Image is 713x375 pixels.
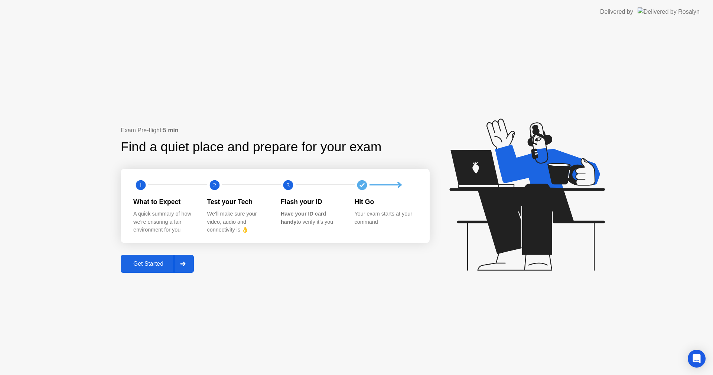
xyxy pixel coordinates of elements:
b: Have your ID card handy [281,211,326,225]
div: Test your Tech [207,197,269,207]
div: Hit Go [355,197,417,207]
text: 3 [287,181,290,188]
button: Get Started [121,255,194,273]
img: Delivered by Rosalyn [638,7,700,16]
div: Delivered by [600,7,633,16]
div: A quick summary of how we’re ensuring a fair environment for you [133,210,195,234]
div: We’ll make sure your video, audio and connectivity is 👌 [207,210,269,234]
div: Exam Pre-flight: [121,126,430,135]
div: to verify it’s you [281,210,343,226]
text: 2 [213,181,216,188]
div: Flash your ID [281,197,343,207]
div: Your exam starts at your command [355,210,417,226]
text: 1 [139,181,142,188]
div: Get Started [123,261,174,267]
div: What to Expect [133,197,195,207]
div: Open Intercom Messenger [688,350,706,368]
div: Find a quiet place and prepare for your exam [121,137,382,157]
b: 5 min [163,127,179,133]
